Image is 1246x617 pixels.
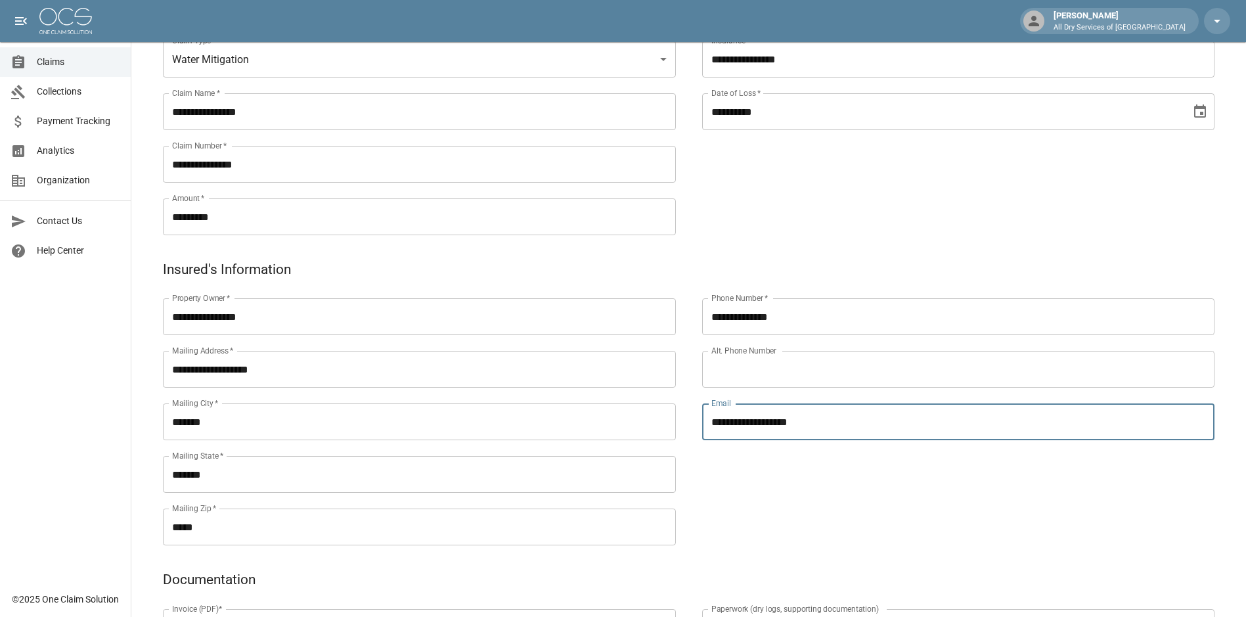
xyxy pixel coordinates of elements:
label: Date of Loss [711,87,761,99]
span: Organization [37,173,120,187]
div: [PERSON_NAME] [1048,9,1191,33]
label: Phone Number [711,292,768,304]
label: Email [711,398,731,409]
button: Choose date, selected date is Aug 31, 2025 [1187,99,1213,125]
label: Alt. Phone Number [711,345,776,356]
span: Analytics [37,144,120,158]
button: open drawer [8,8,34,34]
label: Claim Name [172,87,220,99]
p: All Dry Services of [GEOGRAPHIC_DATA] [1054,22,1186,34]
label: Paperwork (dry logs, supporting documentation) [711,603,879,614]
label: Mailing City [172,398,219,409]
label: Invoice (PDF)* [172,603,223,614]
label: Mailing Zip [172,503,217,514]
span: Help Center [37,244,120,258]
span: Claims [37,55,120,69]
label: Property Owner [172,292,231,304]
label: Amount [172,193,205,204]
span: Collections [37,85,120,99]
span: Payment Tracking [37,114,120,128]
div: © 2025 One Claim Solution [12,593,119,606]
label: Mailing State [172,450,223,461]
label: Claim Number [172,140,227,151]
span: Contact Us [37,214,120,228]
img: ocs-logo-white-transparent.png [39,8,92,34]
div: Water Mitigation [163,41,676,78]
label: Mailing Address [172,345,233,356]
